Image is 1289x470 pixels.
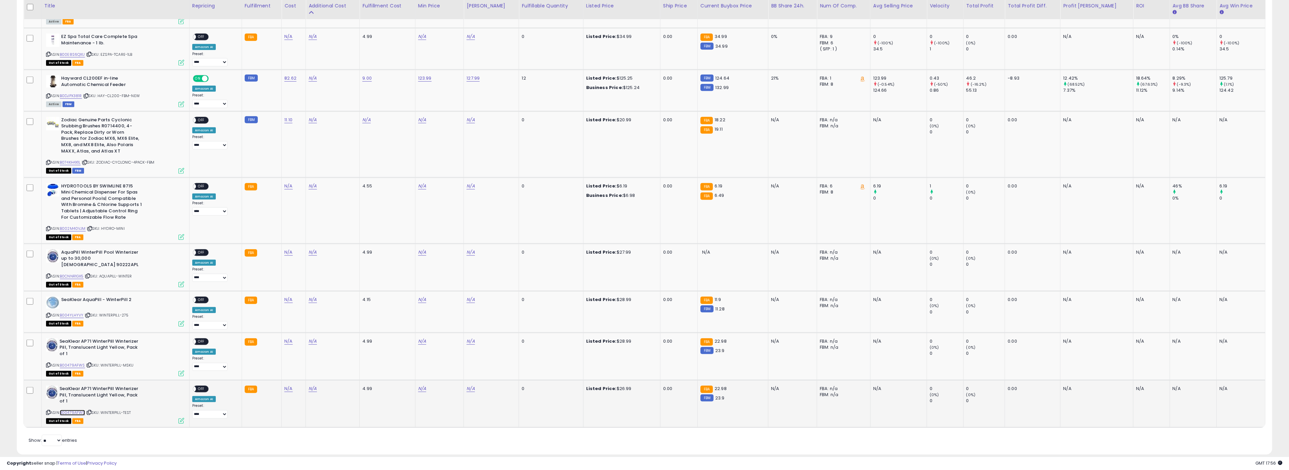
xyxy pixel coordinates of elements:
small: FBM [700,305,714,312]
a: N/A [284,296,292,303]
div: 0 [966,183,1005,189]
div: 1 [930,46,963,52]
a: N/A [467,296,475,303]
div: 4.99 [362,249,410,255]
div: 0 [930,34,963,40]
div: N/A [1063,117,1128,123]
div: N/A [771,183,812,189]
a: N/A [467,183,475,189]
div: Amazon AI [192,44,216,50]
div: 0.43 [930,75,963,81]
div: 12 [522,75,578,81]
a: N/A [418,33,426,40]
span: All listings that are currently out of stock and unavailable for purchase on Amazon [46,282,71,288]
b: Listed Price: [586,33,617,40]
small: (0%) [966,123,976,129]
div: 1 [930,183,963,189]
div: 0 [930,249,963,255]
small: FBA [700,34,713,41]
div: FBA: 9 [820,34,865,40]
div: ASIN: [46,183,184,239]
div: ASIN: [46,249,184,287]
div: 0 [522,183,578,189]
span: | SKU: HYDRO-MINI [87,226,125,231]
b: SeaKlear AquaPill - WinterPill 2 [61,297,143,305]
div: 0 [966,117,1005,123]
div: N/A [1173,297,1212,303]
div: Title [44,2,187,9]
small: FBM [245,116,258,123]
small: FBA [245,338,257,346]
span: OFF [196,117,207,123]
img: 41SlG2dKgeL._SL40_.jpg [46,183,59,197]
div: N/A [1173,117,1212,123]
a: B0DJPX381R [60,93,82,99]
a: N/A [418,117,426,123]
div: N/A [1063,34,1128,40]
div: [PERSON_NAME] [467,2,516,9]
div: 0 [522,34,578,40]
div: N/A [1219,117,1260,123]
a: N/A [418,338,426,345]
div: 0 [1219,34,1265,40]
div: Preset: [192,93,237,108]
small: FBA [245,183,257,190]
div: 7.37% [1063,87,1133,93]
div: 55.13 [966,87,1005,93]
img: 31A-wxFk4BL._SL40_.jpg [46,117,59,130]
span: OFF [207,76,218,82]
div: Fulfillment Cost [362,2,412,9]
small: FBA [245,249,257,257]
span: FBA [72,60,84,66]
div: ROI [1136,2,1167,9]
img: 51tJL3T0xGL._SL40_.jpg [46,249,59,263]
span: ON [194,76,202,82]
a: N/A [418,385,426,392]
div: 0 [966,129,1005,135]
span: 11.28 [715,306,725,312]
div: N/A [771,249,812,255]
div: FBA: 6 [820,183,865,189]
div: Min Price [418,2,461,9]
div: N/A [1219,297,1260,303]
div: FBM: n/a [820,303,865,309]
a: N/A [284,183,292,189]
span: 34.99 [715,43,728,49]
div: 0 [966,309,1005,315]
div: 9.14% [1173,87,1217,93]
div: $34.99 [586,34,655,40]
b: Listed Price: [586,296,617,303]
div: 0 [522,297,578,303]
a: N/A [284,338,292,345]
b: Listed Price: [586,183,617,189]
div: 0 [522,249,578,255]
small: Avg BB Share. [1173,9,1177,15]
img: 41jLP8-5xUL._SL40_.jpg [46,34,59,47]
span: OFF [196,297,207,303]
div: 6.19 [873,183,927,189]
span: 6.19 [715,183,723,189]
div: N/A [1173,249,1212,255]
a: N/A [309,33,317,40]
div: Preset: [192,201,237,216]
div: 0.00 [663,34,692,40]
div: Velocity [930,2,961,9]
div: 0.00 [1008,249,1055,255]
div: N/A [1063,249,1128,255]
a: N/A [309,117,317,123]
div: N/A [1136,183,1165,189]
div: 34.5 [873,46,927,52]
div: 0 [873,195,927,201]
div: 4.55 [362,183,410,189]
div: Listed Price [586,2,657,9]
span: 18.22 [715,117,725,123]
span: FBA [72,234,84,240]
span: All listings that are currently out of stock and unavailable for purchase on Amazon [46,168,71,174]
a: B00E8S6QXU [60,52,85,57]
div: Cost [284,2,303,9]
div: Avg Win Price [1219,2,1262,9]
div: 0.00 [663,117,692,123]
div: N/A [873,297,922,303]
span: 22.98 [715,338,727,344]
a: B074KH4X1L [60,160,81,165]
